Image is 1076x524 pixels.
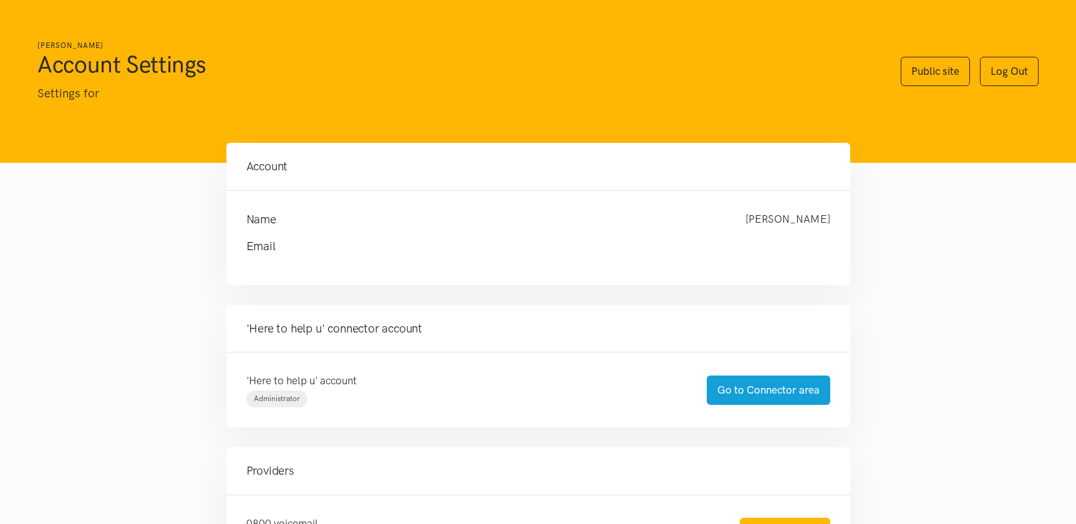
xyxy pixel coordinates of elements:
[901,57,970,86] a: Public site
[733,211,843,228] div: [PERSON_NAME]
[707,376,830,405] a: Go to Connector area
[246,211,720,228] h4: Name
[37,49,876,79] h1: Account Settings
[246,320,830,337] h4: 'Here to help u' connector account
[37,84,876,103] p: Settings for
[254,394,300,403] span: Administrator
[246,372,682,389] p: 'Here to help u' account
[37,40,876,52] h6: [PERSON_NAME]
[980,57,1039,86] a: Log Out
[246,462,830,480] h4: Providers
[246,238,805,255] h4: Email
[246,158,830,175] h4: Account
